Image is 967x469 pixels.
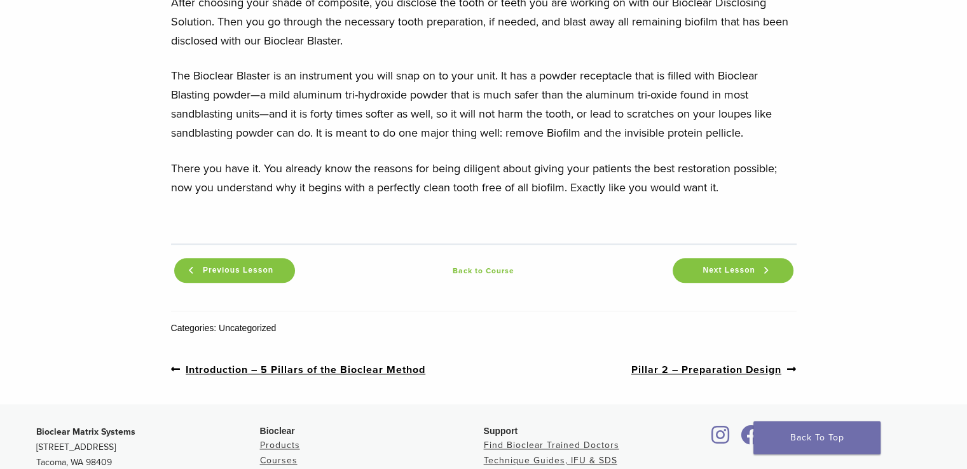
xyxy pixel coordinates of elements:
span: Previous Lesson [195,266,281,275]
p: The Bioclear Blaster is an instrument you will snap on to your unit. It has a powder receptacle t... [171,66,797,142]
div: Categories: Uncategorized [171,322,797,335]
a: Back to Course [298,263,669,278]
strong: Bioclear Matrix Systems [36,426,135,437]
span: Bioclear [260,426,295,436]
a: Bioclear [708,433,734,445]
a: Introduction – 5 Pillars of the Bioclear Method [171,362,426,377]
span: Next Lesson [695,266,762,275]
span: Support [484,426,518,436]
a: Back To Top [753,421,881,454]
nav: Post Navigation [171,335,797,404]
a: Next Lesson [673,258,793,283]
a: Bioclear [737,433,766,445]
a: Courses [260,455,298,466]
a: Products [260,440,300,451]
a: Pillar 2 – Preparation Design [631,362,797,377]
a: Find Bioclear Trained Doctors [484,440,619,451]
p: There you have it. You already know the reasons for being diligent about giving your patients the... [171,159,797,197]
a: Previous Lesson [174,258,295,283]
a: Technique Guides, IFU & SDS [484,455,617,466]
